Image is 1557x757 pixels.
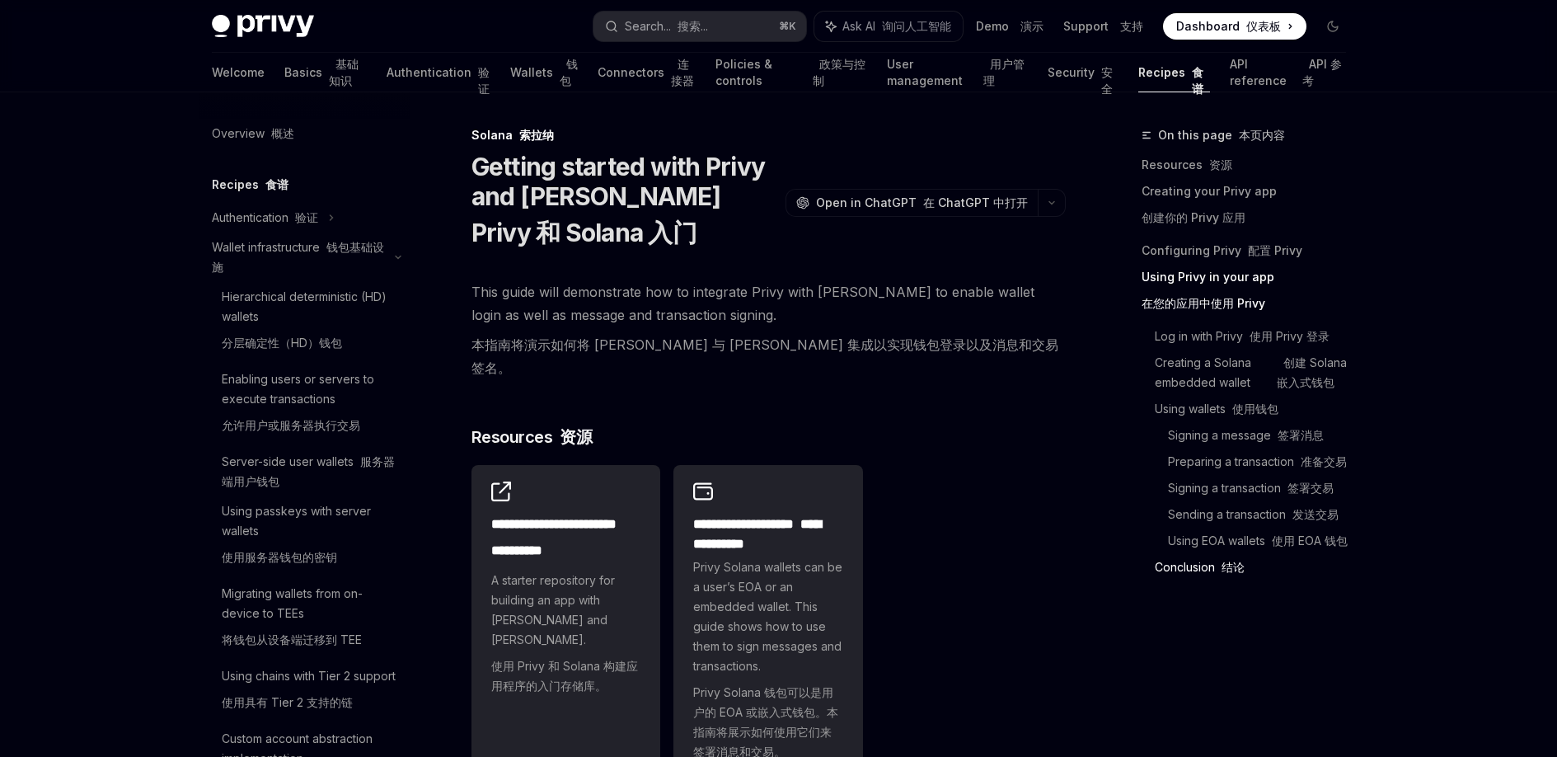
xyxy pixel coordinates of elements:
[1272,534,1348,548] font: 使用 EOA 钱包
[212,208,318,228] div: Authentication
[212,53,265,92] a: Welcome
[519,128,554,142] font: 索拉纳
[1020,19,1043,33] font: 演示
[1320,13,1346,40] button: Toggle dark mode
[199,661,410,724] a: Using chains with Tier 2 support使用具有 Tier 2 支持的链
[816,195,1028,211] span: Open in ChatGPT
[1168,528,1359,554] a: Using EOA wallets 使用 EOA 钱包
[1222,560,1245,574] font: 结论
[1155,554,1359,581] a: Conclusion 结论
[1192,65,1203,96] font: 食谱
[491,571,641,703] span: A starter repository for building an app with [PERSON_NAME] and [PERSON_NAME].
[1292,507,1339,521] font: 发送交易
[471,336,1058,376] font: 本指南将演示如何将 [PERSON_NAME] 与 [PERSON_NAME] 集成以实现钱包登录以及消息和交易签名。
[1048,53,1119,92] a: Security 安全
[1232,402,1278,416] font: 使用钱包
[1168,501,1359,528] a: Sending a transaction 发送交易
[212,175,288,195] h5: Recipes
[1158,125,1285,145] span: On this page
[199,447,410,496] a: Server-side user wallets 服务器端用户钱包
[199,282,410,364] a: Hierarchical deterministic (HD) wallets分层确定性（HD）钱包
[1138,53,1209,92] a: Recipes 食谱
[222,632,362,647] font: 将钱包从设备端迁移到 TEE
[471,152,779,254] h1: Getting started with Privy and [PERSON_NAME]
[212,124,294,143] div: Overview
[983,57,1025,87] font: 用户管理
[222,452,400,491] div: Server-side user wallets
[1278,428,1324,442] font: 签署消息
[678,19,708,33] font: 搜索...
[1230,53,1346,92] a: API reference API 参考
[779,20,796,33] span: ⌘ K
[222,369,400,442] div: Enabling users or servers to execute transactions
[593,12,806,41] button: Search... 搜索...⌘K
[1142,178,1359,237] a: Creating your Privy app创建你的 Privy 应用
[1142,237,1359,264] a: Configuring Privy 配置 Privy
[976,18,1043,35] a: Demo 演示
[222,550,337,564] font: 使用服务器钱包的密钥
[212,237,385,277] div: Wallet infrastructure
[222,584,400,656] div: Migrating wallets from on-device to TEEs
[284,53,368,92] a: Basics 基础知识
[1163,13,1306,40] a: Dashboard 仪表板
[625,16,708,36] div: Search...
[1155,396,1359,422] a: Using wallets 使用钱包
[222,418,360,432] font: 允许用户或服务器执行交易
[786,189,1038,217] button: Open in ChatGPT 在 ChatGPT 中打开
[1168,422,1359,449] a: Signing a message 签署消息
[510,53,578,92] a: Wallets 钱包
[478,65,490,96] font: 验证
[1301,454,1347,468] font: 准备交易
[1239,128,1285,142] font: 本页内容
[295,210,318,224] font: 验证
[471,127,1066,143] div: Solana
[1063,18,1143,35] a: Support 支持
[1155,350,1359,396] a: Creating a Solana embedded wallet 创建 Solana 嵌入式钱包
[1101,65,1113,96] font: 安全
[1209,158,1232,172] font: 资源
[1155,323,1359,350] a: Log in with Privy 使用 Privy 登录
[715,53,868,92] a: Policies & controls 政策与控制
[271,126,294,140] font: 概述
[222,666,396,719] div: Using chains with Tier 2 support
[199,579,410,661] a: Migrating wallets from on-device to TEEs将钱包从设备端迁移到 TEE
[1302,57,1342,87] font: API 参考
[471,218,696,247] font: Privy 和 Solana 入门
[1142,264,1359,323] a: Using Privy in your app在您的应用中使用 Privy
[199,364,410,447] a: Enabling users or servers to execute transactions允许用户或服务器执行交易
[887,53,1028,92] a: User management 用户管理
[1176,18,1281,35] span: Dashboard
[471,280,1066,386] span: This guide will demonstrate how to integrate Privy with [PERSON_NAME] to enable wallet login as w...
[1142,152,1359,178] a: Resources 资源
[560,427,592,447] font: 资源
[222,695,353,709] font: 使用具有 Tier 2 支持的链
[199,119,410,148] a: Overview 概述
[199,496,410,579] a: Using passkeys with server wallets使用服务器钱包的密钥
[222,287,400,360] div: Hierarchical deterministic (HD) wallets
[560,57,578,87] font: 钱包
[1142,296,1265,310] font: 在您的应用中使用 Privy
[814,12,963,41] button: Ask AI 询问人工智能
[1168,449,1359,475] a: Preparing a transaction 准备交易
[1246,19,1281,33] font: 仪表板
[923,195,1028,209] font: 在 ChatGPT 中打开
[1142,210,1245,224] font: 创建你的 Privy 应用
[1168,475,1359,501] a: Signing a transaction 签署交易
[1120,19,1143,33] font: 支持
[1250,329,1330,343] font: 使用 Privy 登录
[842,18,951,35] span: Ask AI
[1248,243,1302,257] font: 配置 Privy
[265,177,288,191] font: 食谱
[387,53,490,92] a: Authentication 验证
[1277,355,1350,389] font: 创建 Solana 嵌入式钱包
[671,57,694,87] font: 连接器
[471,426,593,449] span: Resources
[882,19,951,33] font: 询问人工智能
[329,57,359,87] font: 基础知识
[212,15,314,38] img: dark logo
[222,336,342,350] font: 分层确定性（HD）钱包
[813,57,865,87] font: 政策与控制
[598,53,696,92] a: Connectors 连接器
[222,501,400,574] div: Using passkeys with server wallets
[491,659,638,693] font: 使用 Privy 和 Solana 构建应用程序的入门存储库。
